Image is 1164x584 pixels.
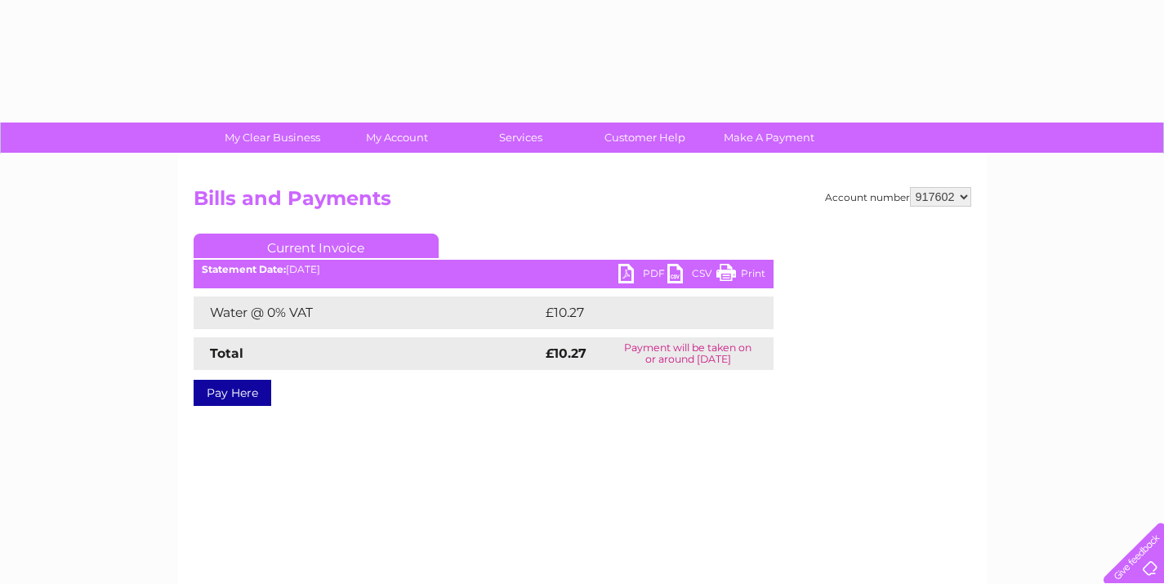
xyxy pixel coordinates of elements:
[667,264,716,288] a: CSV
[542,296,739,329] td: £10.27
[194,264,774,275] div: [DATE]
[205,123,340,153] a: My Clear Business
[702,123,836,153] a: Make A Payment
[202,263,286,275] b: Statement Date:
[618,264,667,288] a: PDF
[546,345,586,361] strong: £10.27
[578,123,712,153] a: Customer Help
[603,337,774,370] td: Payment will be taken on or around [DATE]
[329,123,464,153] a: My Account
[194,296,542,329] td: Water @ 0% VAT
[194,187,971,218] h2: Bills and Payments
[453,123,588,153] a: Services
[194,234,439,258] a: Current Invoice
[716,264,765,288] a: Print
[825,187,971,207] div: Account number
[194,380,271,406] a: Pay Here
[210,345,243,361] strong: Total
